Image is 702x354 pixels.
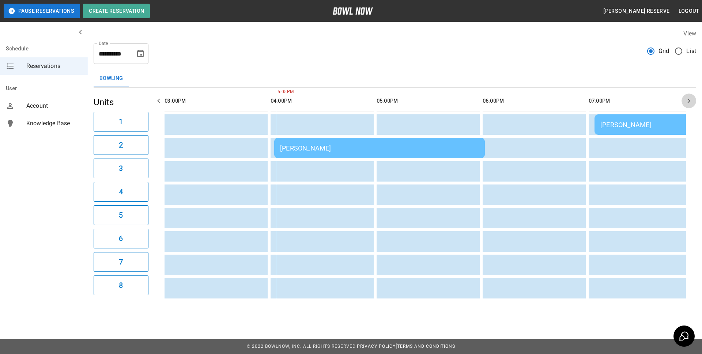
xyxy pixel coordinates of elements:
[119,256,123,268] h6: 7
[4,4,80,18] button: Pause Reservations
[94,229,148,248] button: 6
[94,135,148,155] button: 2
[94,252,148,272] button: 7
[94,112,148,132] button: 1
[26,119,82,128] span: Knowledge Base
[119,116,123,127] h6: 1
[600,4,672,18] button: [PERSON_NAME] reserve
[26,102,82,110] span: Account
[357,344,396,349] a: Privacy Policy
[133,46,148,61] button: Choose date, selected date is Sep 19, 2025
[119,233,123,244] h6: 6
[26,62,82,71] span: Reservations
[94,205,148,225] button: 5
[333,7,373,15] img: logo
[247,344,357,349] span: © 2022 BowlNow, Inc. All Rights Reserved.
[94,70,696,87] div: inventory tabs
[83,4,150,18] button: Create Reservation
[94,96,148,108] h5: Units
[276,88,278,96] span: 5:05PM
[94,182,148,202] button: 4
[94,70,129,87] button: Bowling
[94,159,148,178] button: 3
[686,47,696,56] span: List
[397,344,455,349] a: Terms and Conditions
[94,275,148,295] button: 8
[119,163,123,174] h6: 3
[119,139,123,151] h6: 2
[119,209,123,221] h6: 5
[676,4,702,18] button: Logout
[119,186,123,198] h6: 4
[280,144,479,152] div: [PERSON_NAME]
[119,279,123,291] h6: 8
[683,30,696,37] label: View
[658,47,669,56] span: Grid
